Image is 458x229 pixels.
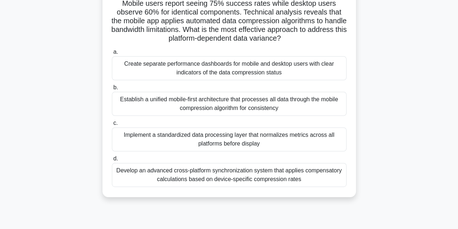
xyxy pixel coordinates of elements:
[113,155,118,161] span: d.
[113,49,118,55] span: a.
[112,127,346,151] div: Implement a standardized data processing layer that normalizes metrics across all platforms befor...
[112,92,346,116] div: Establish a unified mobile-first architecture that processes all data through the mobile compress...
[112,56,346,80] div: Create separate performance dashboards for mobile and desktop users with clear indicators of the ...
[112,163,346,187] div: Develop an advanced cross-platform synchronization system that applies compensatory calculations ...
[113,84,118,90] span: b.
[113,120,118,126] span: c.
